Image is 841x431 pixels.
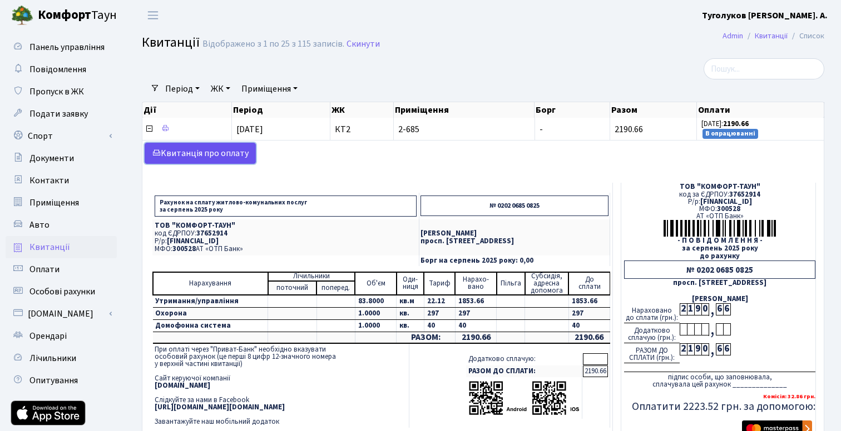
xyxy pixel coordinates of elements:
a: Повідомлення [6,58,117,81]
span: 37652914 [196,228,227,238]
small: В опрацюванні [703,129,758,139]
a: Орендарі [6,325,117,347]
th: Період [232,102,330,118]
div: № 0202 0685 0825 [624,260,815,279]
td: Оди- ниця [397,272,424,295]
span: Панель управління [29,41,105,53]
b: Комісія: 32.86 грн. [763,392,815,400]
td: поперед. [316,281,355,295]
span: 37652914 [729,189,760,199]
div: , [709,303,716,316]
div: Нараховано до сплати (грн.): [624,303,680,323]
p: № 0202 0685 0825 [420,196,609,216]
div: 2 [680,303,687,315]
a: Квитанції [755,30,788,42]
span: Квитанції [142,33,200,52]
td: 1.0000 [355,319,396,332]
button: Переключити навігацію [139,6,167,24]
b: [DOMAIN_NAME] [155,380,210,390]
div: 6 [716,343,723,355]
span: 2190.66 [615,123,643,136]
div: РАЗОМ ДО СПЛАТИ (грн.): [624,343,680,363]
a: Приміщення [237,79,302,98]
td: Пільга [497,272,525,295]
a: Квитанції [6,236,117,258]
div: [PERSON_NAME] [624,295,815,303]
div: 2 [680,343,687,355]
td: Утримання/управління [153,295,268,308]
span: [FINANCIAL_ID] [167,236,219,246]
b: 2190.66 [723,119,749,129]
img: apps-qrcodes.png [468,380,580,416]
td: 2190.66 [455,332,496,343]
td: 297 [455,307,496,319]
small: [DATE]: [701,119,749,129]
img: logo.png [11,4,33,27]
td: 297 [424,307,455,319]
span: Подати заявку [29,108,88,120]
td: Нарахування [153,272,268,295]
div: до рахунку [624,253,815,260]
td: РАЗОМ ДО СПЛАТИ: [466,365,582,377]
td: кв.м [397,295,424,308]
div: 1 [687,343,694,355]
span: - [540,123,543,136]
h5: Оплатити 2223.52 грн. за допомогою: [624,400,815,413]
a: Панель управління [6,36,117,58]
td: Додатково сплачую: [466,353,582,365]
a: [DOMAIN_NAME] [6,303,117,325]
span: Особові рахунки [29,285,95,298]
a: Особові рахунки [6,280,117,303]
td: РАЗОМ: [397,332,456,343]
p: [PERSON_NAME] [420,230,609,237]
a: Період [161,79,204,98]
td: 40 [568,319,610,332]
th: ЖК [330,102,394,118]
a: Авто [6,214,117,236]
span: [FINANCIAL_ID] [700,197,752,207]
span: Оплати [29,263,60,275]
span: Опитування [29,374,78,387]
div: 0 [701,303,709,315]
div: АТ «ОТП Банк» [624,213,815,220]
td: поточний [268,281,316,295]
th: Приміщення [394,102,535,118]
div: 6 [716,303,723,315]
span: Орендарі [29,330,67,342]
a: ЖК [206,79,235,98]
div: просп. [STREET_ADDRESS] [624,279,815,287]
th: Разом [610,102,697,118]
a: Скинути [347,39,380,49]
div: 0 [701,343,709,355]
div: 1 [687,303,694,315]
a: Приміщення [6,192,117,214]
a: Пропуск в ЖК [6,81,117,103]
div: код за ЄДРПОУ: [624,191,815,198]
div: - П О В І Д О М Л Е Н Н Я - [624,237,815,244]
div: , [709,323,716,336]
span: Квитанції [29,241,70,253]
td: 1853.66 [568,295,610,308]
li: Список [788,30,824,42]
td: При оплаті через "Приват-Банк" необхідно вказувати особовий рахунок (це перші 8 цифр 12-значного ... [152,344,409,428]
a: Подати заявку [6,103,117,125]
p: код ЄДРПОУ: [155,230,417,237]
td: Тариф [424,272,455,295]
b: Туголуков [PERSON_NAME]. А. [702,9,828,22]
b: [URL][DOMAIN_NAME][DOMAIN_NAME] [155,402,285,412]
td: 2190.66 [568,332,610,343]
a: Контакти [6,169,117,192]
span: 300528 [717,204,740,214]
td: До cплати [568,272,610,295]
div: Відображено з 1 по 25 з 115 записів. [202,39,344,49]
td: 1853.66 [455,295,496,308]
div: Додатково сплачую (грн.): [624,323,680,343]
span: [DATE] [236,123,263,136]
td: Домофонна система [153,319,268,332]
div: МФО: [624,206,815,213]
td: Охорона [153,307,268,319]
p: Р/р: [155,238,417,245]
div: підпис особи, що заповнювала, сплачувала цей рахунок ______________ [624,372,815,388]
div: ТОВ "КОМФОРТ-ТАУН" [624,183,815,191]
div: 9 [694,303,701,315]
